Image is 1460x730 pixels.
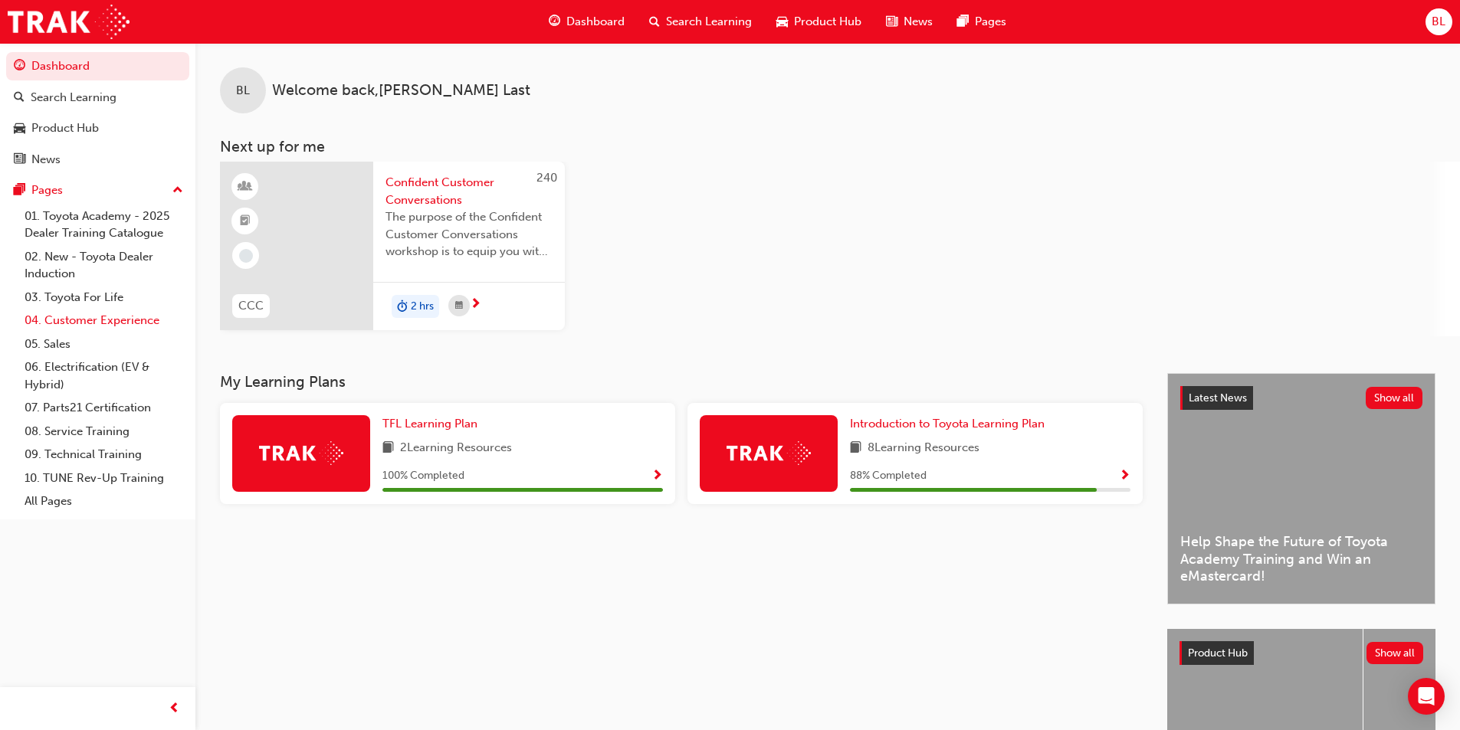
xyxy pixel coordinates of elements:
[868,439,979,458] span: 8 Learning Resources
[8,5,130,39] img: Trak
[382,467,464,485] span: 100 % Completed
[31,151,61,169] div: News
[18,443,189,466] a: 09. Technical Training
[957,12,969,31] span: pages-icon
[18,205,189,245] a: 01. Toyota Academy - 2025 Dealer Training Catalogue
[637,6,764,38] a: search-iconSearch Learning
[386,174,553,208] span: Confident Customer Conversations
[31,182,63,199] div: Pages
[220,162,565,330] a: 240CCCConfident Customer ConversationsThe purpose of the Confident Customer Conversations worksho...
[18,332,189,356] a: 05. Sales
[18,245,189,286] a: 02. New - Toyota Dealer Induction
[850,439,861,458] span: book-icon
[1366,387,1423,409] button: Show all
[240,211,251,231] span: booktick-icon
[172,181,183,201] span: up-icon
[794,13,861,31] span: Product Hub
[1179,641,1423,666] a: Product HubShow all
[6,176,189,205] button: Pages
[776,12,788,31] span: car-icon
[1432,13,1445,31] span: BL
[400,439,512,458] span: 2 Learning Resources
[850,467,927,485] span: 88 % Completed
[14,60,25,74] span: guage-icon
[220,373,1143,391] h3: My Learning Plans
[666,13,752,31] span: Search Learning
[764,6,874,38] a: car-iconProduct Hub
[382,417,477,430] span: TFL Learning Plan
[1408,678,1445,715] div: Open Intercom Messenger
[169,699,180,719] span: prev-icon
[874,6,945,38] a: news-iconNews
[14,91,25,105] span: search-icon
[6,114,189,142] a: Product Hub
[382,439,394,458] span: book-icon
[18,489,189,513] a: All Pages
[382,415,484,433] a: TFL Learning Plan
[1180,533,1422,585] span: Help Shape the Future of Toyota Academy Training and Win an eMastercard!
[238,297,264,315] span: CCC
[18,396,189,420] a: 07. Parts21 Certification
[31,119,99,137] div: Product Hub
[566,13,625,31] span: Dashboard
[239,249,253,263] span: learningRecordVerb_NONE-icon
[18,286,189,309] a: 03. Toyota For Life
[6,83,189,112] a: Search Learning
[1119,466,1130,486] button: Show Progress
[411,298,434,316] span: 2 hrs
[1167,373,1435,604] a: Latest NewsShow allHelp Shape the Future of Toyota Academy Training and Win an eMastercard!
[727,441,811,465] img: Trak
[975,13,1006,31] span: Pages
[6,52,189,80] a: Dashboard
[6,146,189,174] a: News
[850,417,1045,430] span: Introduction to Toyota Learning Plan
[945,6,1019,38] a: pages-iconPages
[236,82,250,100] span: BL
[904,13,933,31] span: News
[14,122,25,136] span: car-icon
[470,298,481,312] span: next-icon
[455,296,463,316] span: calendar-icon
[549,12,560,31] span: guage-icon
[1366,642,1424,664] button: Show all
[397,296,408,316] span: duration-icon
[1180,386,1422,411] a: Latest NewsShow all
[386,208,553,260] span: The purpose of the Confident Customer Conversations workshop is to equip you with tools to commun...
[1426,8,1452,35] button: BL
[195,138,1460,155] h3: Next up for me
[651,470,663,483] span: Show Progress
[536,6,637,38] a: guage-iconDashboard
[850,415,1051,433] a: Introduction to Toyota Learning Plan
[14,153,25,167] span: news-icon
[649,12,660,31] span: search-icon
[536,171,557,185] span: 240
[1119,470,1130,483] span: Show Progress
[18,355,189,396] a: 06. Electrification (EV & Hybrid)
[6,49,189,176] button: DashboardSearch LearningProduct HubNews
[272,82,530,100] span: Welcome back , [PERSON_NAME] Last
[14,184,25,198] span: pages-icon
[1189,391,1247,404] span: Latest News
[18,466,189,490] a: 10. TUNE Rev-Up Training
[18,420,189,444] a: 08. Service Training
[1188,647,1248,660] span: Product Hub
[31,89,116,106] div: Search Learning
[259,441,343,465] img: Trak
[18,309,189,332] a: 04. Customer Experience
[240,177,251,197] span: learningResourceType_INSTRUCTOR_LED-icon
[886,12,897,31] span: news-icon
[651,466,663,486] button: Show Progress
